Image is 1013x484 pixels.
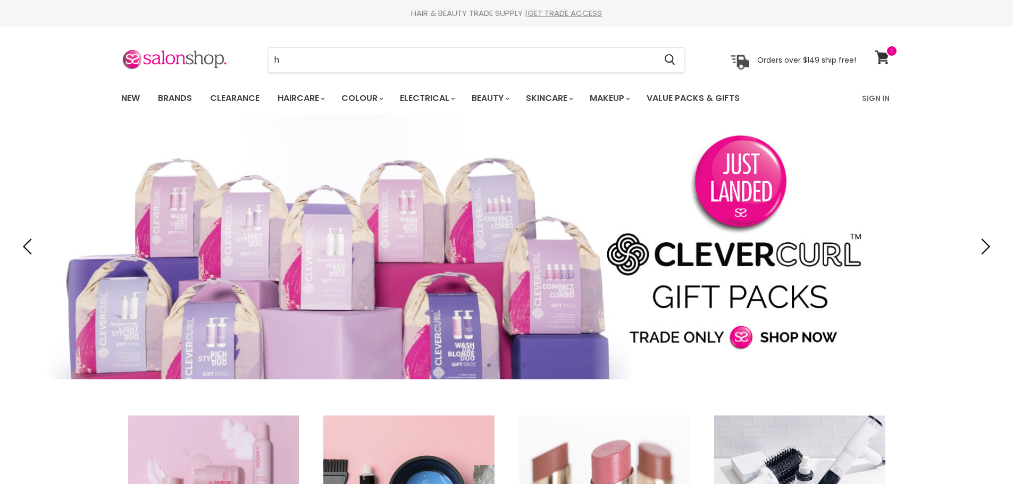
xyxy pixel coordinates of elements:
[757,55,856,64] p: Orders over $149 ship free!
[150,87,200,109] a: Brands
[487,363,491,367] li: Page dot 1
[113,83,802,114] ul: Main menu
[499,363,503,367] li: Page dot 2
[108,8,906,19] div: HAIR & BEAUTY TRADE SUPPLY |
[392,87,462,109] a: Electrical
[269,48,656,72] input: Search
[639,87,748,109] a: Value Packs & Gifts
[510,363,514,367] li: Page dot 3
[464,87,516,109] a: Beauty
[113,87,148,109] a: New
[973,236,994,257] button: Next
[528,7,602,19] a: GET TRADE ACCESS
[19,236,40,257] button: Previous
[333,87,390,109] a: Colour
[582,87,637,109] a: Makeup
[656,48,684,72] button: Search
[108,83,906,114] nav: Main
[856,87,896,109] a: Sign In
[518,87,580,109] a: Skincare
[522,363,526,367] li: Page dot 4
[270,87,331,109] a: Haircare
[268,47,685,73] form: Product
[202,87,267,109] a: Clearance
